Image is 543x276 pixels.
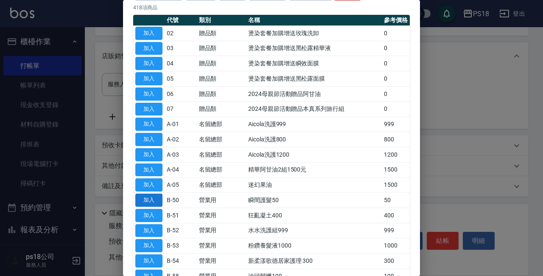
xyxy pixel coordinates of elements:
td: 0 [382,25,410,41]
td: 1200 [382,147,410,162]
td: 營業用 [197,223,246,238]
td: 精華阿甘油2組1500元 [246,162,382,177]
td: 名留總部 [197,177,246,193]
td: 1500 [382,162,410,177]
td: A-04 [165,162,197,177]
td: 2024母親節活動贈品阿甘油 [246,86,382,101]
td: 1500 [382,177,410,193]
td: 名留總部 [197,162,246,177]
td: A-02 [165,132,197,147]
td: 03 [165,41,197,56]
td: B-53 [165,238,197,253]
td: Aicola洗護1200 [246,147,382,162]
button: 加入 [135,194,162,207]
th: 名稱 [246,15,382,26]
button: 加入 [135,254,162,268]
td: 營業用 [197,193,246,208]
td: 營業用 [197,253,246,269]
td: 05 [165,71,197,87]
th: 參考價格 [382,15,410,26]
td: 名留總部 [197,147,246,162]
td: B-54 [165,253,197,269]
td: 800 [382,132,410,147]
td: 2024母親節活動贈品本真系列旅行組 [246,101,382,117]
td: 07 [165,101,197,117]
td: 燙染套餐加購增送黑松露面膜 [246,71,382,87]
td: 0 [382,71,410,87]
button: 加入 [135,239,162,252]
button: 加入 [135,72,162,85]
td: A-03 [165,147,197,162]
td: 贈品類 [197,56,246,71]
td: 300 [382,253,410,269]
td: B-51 [165,208,197,223]
button: 加入 [135,133,162,146]
td: Aicola洗護999 [246,117,382,132]
td: 04 [165,56,197,71]
td: 02 [165,25,197,41]
td: 粉鑽養髮液1000 [246,238,382,253]
td: 贈品類 [197,41,246,56]
button: 加入 [135,118,162,131]
td: Aicola洗護800 [246,132,382,147]
td: 999 [382,117,410,132]
td: 贈品類 [197,71,246,87]
td: 06 [165,86,197,101]
td: 營業用 [197,238,246,253]
td: A-01 [165,117,197,132]
button: 加入 [135,27,162,40]
button: 加入 [135,209,162,222]
td: B-50 [165,193,197,208]
button: 加入 [135,224,162,237]
button: 加入 [135,148,162,161]
td: 迷幻果油 [246,177,382,193]
button: 加入 [135,87,162,101]
td: 水水洗護組999 [246,223,382,238]
button: 加入 [135,178,162,192]
td: 1000 [382,238,410,253]
td: 贈品類 [197,25,246,41]
td: 名留總部 [197,132,246,147]
td: 0 [382,56,410,71]
td: 燙染套餐加購增送黑松露精華液 [246,41,382,56]
td: 贈品類 [197,86,246,101]
td: 0 [382,101,410,117]
td: 贈品類 [197,101,246,117]
td: 新柔漾歌德居家護理 300 [246,253,382,269]
td: 燙染套餐加購增送玫瑰洗卸 [246,25,382,41]
button: 加入 [135,42,162,55]
button: 加入 [135,163,162,177]
td: 瞬間護髮50 [246,193,382,208]
button: 加入 [135,103,162,116]
td: A-05 [165,177,197,193]
p: 418 項商品 [133,4,410,11]
td: 狂亂凝土400 [246,208,382,223]
th: 代號 [165,15,197,26]
th: 類別 [197,15,246,26]
td: 名留總部 [197,117,246,132]
td: 400 [382,208,410,223]
td: 50 [382,193,410,208]
td: B-52 [165,223,197,238]
button: 加入 [135,57,162,70]
td: 0 [382,41,410,56]
td: 燙染套餐加購增送瞬效面膜 [246,56,382,71]
td: 營業用 [197,208,246,223]
td: 999 [382,223,410,238]
td: 0 [382,86,410,101]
